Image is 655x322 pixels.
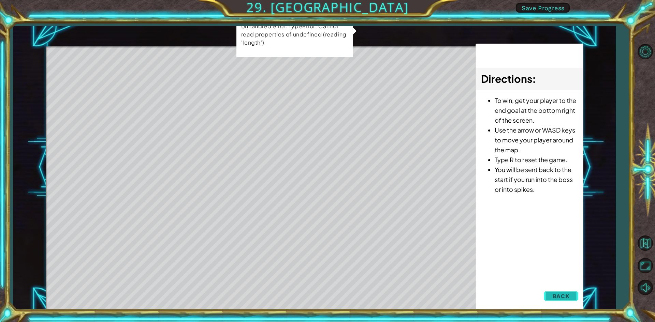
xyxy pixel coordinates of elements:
li: Use the arrow or WASD keys to move your player around the map. [495,125,578,155]
span: Save Progress [522,4,565,12]
button: Mute [635,278,655,297]
button: Back [544,289,578,303]
li: You will be sent back to the start if you run into the boss or into spikes. [495,165,578,194]
p: Unhandled error: TypeError: Cannot read properties of undefined (reading 'length') [241,22,348,47]
button: Back to Map [635,233,655,253]
button: Save Progress [516,3,570,13]
li: Type R to reset the game. [495,155,578,165]
button: Level Options [635,42,655,62]
div: Level Map [46,46,361,247]
a: Back to Map [635,232,655,255]
button: Maximize Browser [635,256,655,276]
li: To win, get your player to the end goal at the bottom right of the screen. [495,95,578,125]
h3: : [481,71,578,87]
span: Directions [481,72,532,85]
span: Back [552,293,570,300]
